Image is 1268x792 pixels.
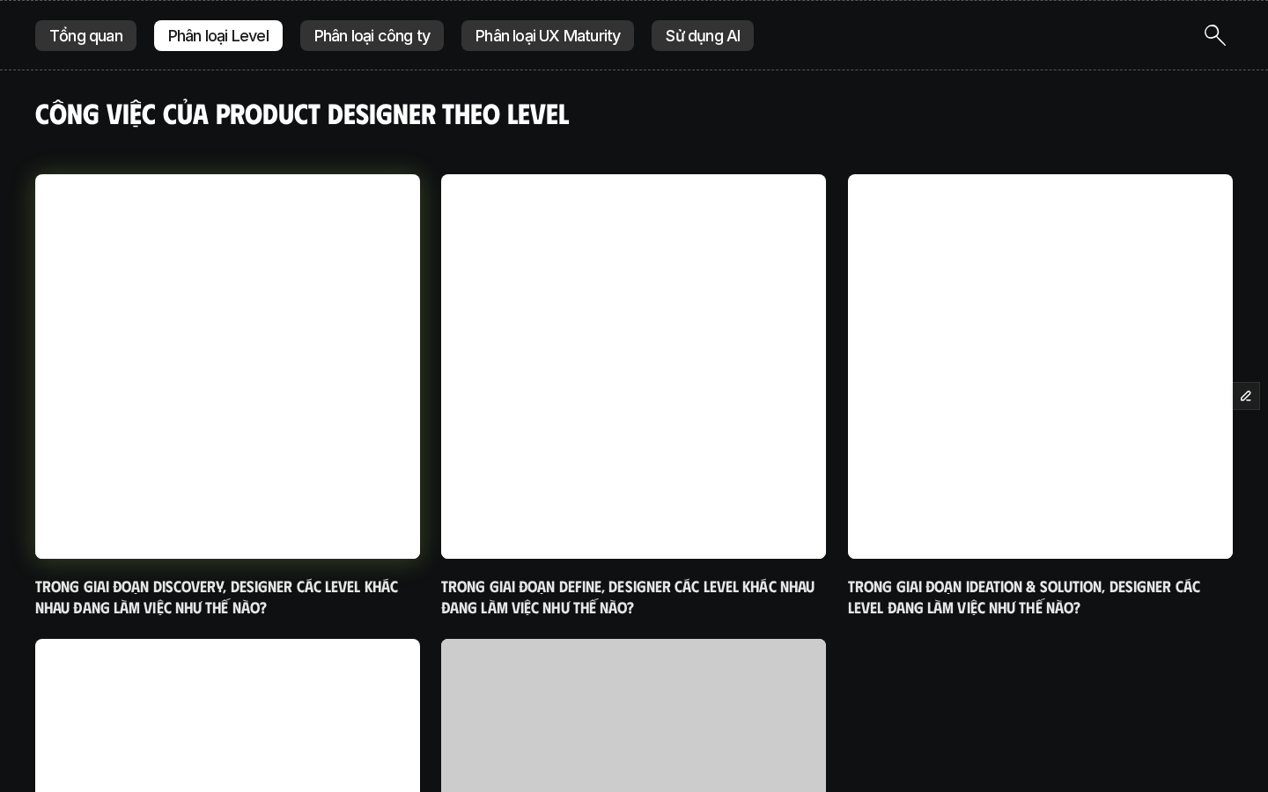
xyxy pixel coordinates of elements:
[1198,18,1233,53] button: Search Icon
[441,174,826,539] iframe: Interactive or visual content
[35,576,420,618] h6: Trong giai đoạn Discovery, designer các level khác nhau đang làm việc như thế nào?
[848,174,1233,618] a: Made with Flourish Trong giai đoạn Ideation & Solution, designer các Level đang làm việc như thế ...
[441,174,826,618] a: Made with Flourish Trong giai đoạn Define, designer các level khác nhau đang làm việc như thế nào?
[475,26,620,44] p: Phân loại UX Maturity
[848,576,1233,618] h6: Trong giai đoạn Ideation & Solution, designer các Level đang làm việc như thế nào?
[652,19,754,51] a: Sử dụng AI
[300,19,444,51] a: Phân loại công ty
[49,26,122,44] p: Tổng quan
[35,174,420,539] iframe: Interactive or visual content
[1205,25,1226,46] img: icon entry point for Site Search
[666,26,740,44] p: Sử dụng AI
[441,576,826,618] h6: Trong giai đoạn Define, designer các level khác nhau đang làm việc như thế nào?
[35,19,136,51] a: Tổng quan
[35,96,1233,129] h4: Công việc của Product Designer theo level
[461,19,634,51] a: Phân loại UX Maturity
[35,174,420,618] a: Made with Flourish Trong giai đoạn Discovery, designer các level khác nhau đang làm việc như thế ...
[154,19,283,51] a: Phân loại Level
[168,26,269,44] p: Phân loại Level
[314,26,430,44] p: Phân loại công ty
[848,174,1233,539] iframe: Interactive or visual content
[1233,383,1259,409] button: Edit Framer Content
